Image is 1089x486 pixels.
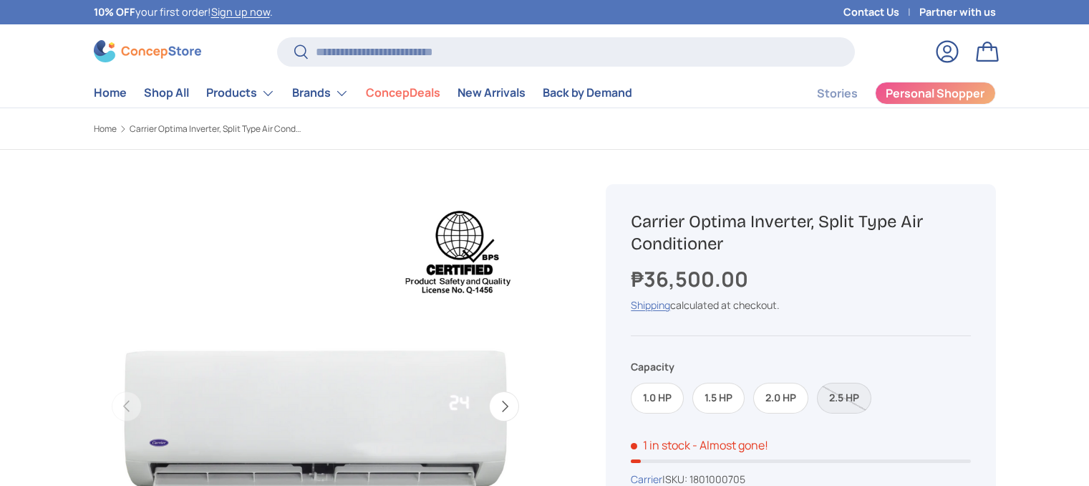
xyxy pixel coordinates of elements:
a: Partner with us [919,4,996,20]
h1: Carrier Optima Inverter, Split Type Air Conditioner [631,211,970,255]
legend: Capacity [631,359,674,374]
a: Shop All [144,79,189,107]
a: Back by Demand [543,79,632,107]
strong: ₱36,500.00 [631,265,752,293]
nav: Secondary [783,79,996,108]
span: SKU: [665,472,687,486]
a: Carrier [631,472,662,486]
a: Brands [292,79,349,108]
strong: 10% OFF [94,5,135,19]
nav: Breadcrumbs [94,123,572,135]
nav: Primary [94,79,632,108]
summary: Brands [284,79,357,108]
a: Carrier Optima Inverter, Split Type Air Conditioner [130,125,301,133]
p: your first order! . [94,4,273,20]
p: - Almost gone! [692,437,768,453]
a: Contact Us [843,4,919,20]
a: Home [94,125,117,133]
summary: Products [198,79,284,108]
img: ConcepStore [94,40,201,62]
a: Shipping [631,298,670,312]
span: | [662,472,745,486]
a: Sign up now [211,5,270,19]
span: 1 in stock [631,437,690,453]
div: calculated at checkout. [631,297,970,313]
a: Stories [817,80,858,108]
a: Home [94,79,127,107]
a: Personal Shopper [875,82,996,105]
a: Products [206,79,275,108]
span: 1801000705 [689,472,745,486]
label: Sold out [817,383,871,414]
span: Personal Shopper [886,87,984,99]
a: New Arrivals [458,79,526,107]
a: ConcepDeals [366,79,440,107]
